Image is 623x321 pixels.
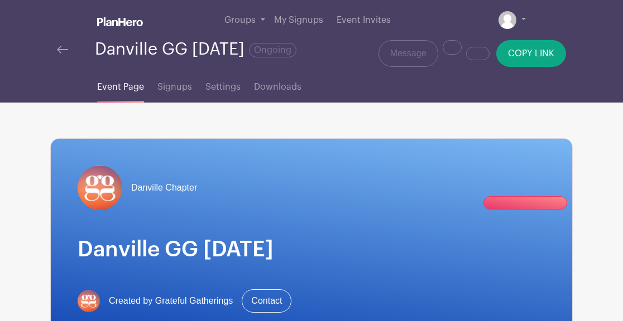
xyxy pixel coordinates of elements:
img: gg-logo-planhero-final.png [78,290,100,312]
span: Downloads [254,80,301,94]
div: Danville GG [DATE] [95,40,296,59]
span: Ongoing [249,43,296,57]
a: Signups [157,67,192,103]
h1: Danville GG [DATE] [78,237,545,262]
span: My Signups [274,16,323,25]
img: logo_white-6c42ec7e38ccf1d336a20a19083b03d10ae64f83f12c07503d8b9e83406b4c7d.svg [97,17,143,26]
span: Settings [205,80,241,94]
img: default-ce2991bfa6775e67f084385cd625a349d9dcbb7a52a09fb2fda1e96e2d18dcdb.png [499,11,516,29]
span: Danville Chapter [131,181,197,194]
img: back-arrow-29a5d9b10d5bd6ae65dc969a981735edf675c4d7a1fe02e03b50dbd4ba3cdb55.svg [57,46,68,53]
span: Event Invites [337,16,391,25]
span: Event Page [97,80,144,94]
a: Event Page [97,67,144,103]
span: Message [390,47,426,60]
span: COPY LINK [508,49,554,58]
img: gg-logo-planhero-final.png [78,166,122,210]
a: Downloads [254,67,301,103]
button: COPY LINK [496,40,566,67]
a: Message [378,40,438,67]
a: Contact [242,289,291,313]
span: Groups [224,16,256,25]
span: Signups [157,80,192,94]
a: Settings [205,67,241,103]
span: Created by Grateful Gatherings [109,294,233,308]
